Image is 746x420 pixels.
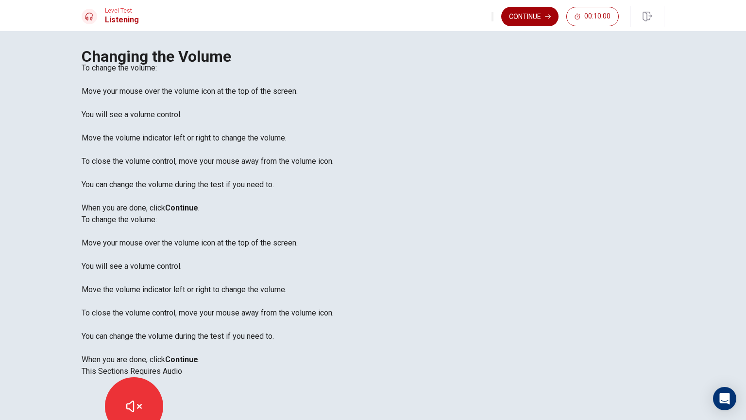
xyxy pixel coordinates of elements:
div: To change the volume: Move your mouse over the volume icon at the top of the screen. You will see... [82,214,664,366]
b: Continue [165,355,198,364]
div: To change the volume: Move your mouse over the volume icon at the top of the screen. You will see... [82,62,664,214]
div: Open Intercom Messenger [713,387,736,410]
h1: Changing the Volume [82,51,664,62]
button: 00:10:00 [566,7,619,26]
span: Level Test [105,7,139,14]
p: This Sections Requires Audio [82,366,664,377]
span: 00:10:00 [584,13,610,20]
button: Continue [501,7,559,26]
b: Continue [165,203,198,212]
h1: Listening [105,14,139,26]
